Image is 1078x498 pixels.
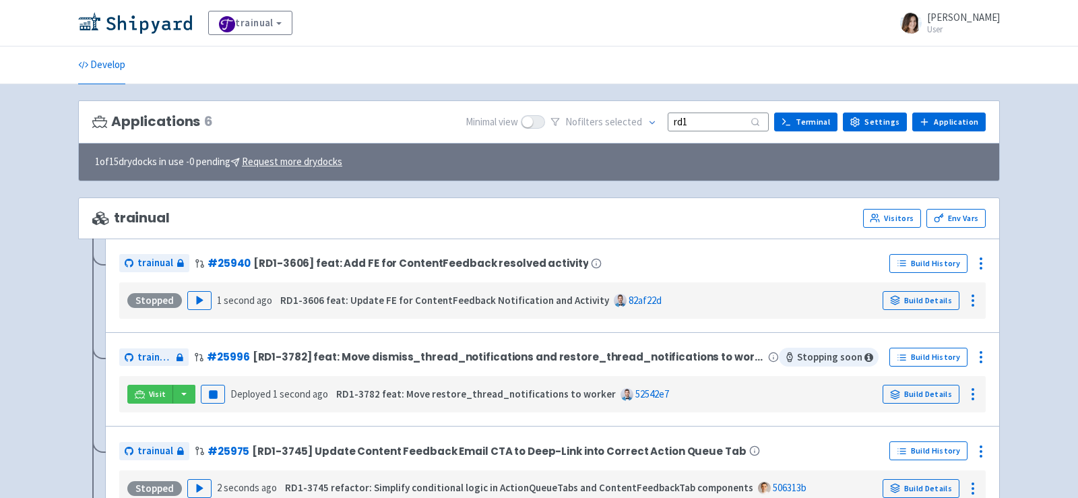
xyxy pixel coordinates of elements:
span: [RD1-3745] Update Content Feedback Email CTA to Deep-Link into Correct Action Queue Tab [252,445,746,457]
a: #25975 [208,444,249,458]
u: Request more drydocks [242,155,342,168]
a: trainual [119,254,189,272]
a: Terminal [774,113,837,131]
span: No filter s [565,115,642,130]
a: 82af22d [629,294,662,307]
h3: Applications [92,114,213,129]
a: 506313b [773,481,806,494]
a: trainual [208,11,292,35]
button: Pause [201,385,225,404]
strong: RD1-3606 feat: Update FE for ContentFeedback Notification and Activity [280,294,609,307]
span: selected [605,115,642,128]
time: 1 second ago [273,387,328,400]
a: trainual [119,442,189,460]
a: trainual [119,348,189,367]
span: trainual [137,350,172,365]
span: Deployed [230,387,328,400]
a: Settings [843,113,907,131]
span: Visit [149,389,166,400]
strong: RD1-3745 refactor: Simplify conditional logic in ActionQueueTabs and ContentFeedbackTab components [285,481,753,494]
a: Build History [889,254,968,273]
a: Visitors [863,209,921,228]
a: 52542e7 [635,387,669,400]
span: trainual [137,255,173,271]
span: Minimal view [466,115,518,130]
a: Build History [889,348,968,367]
small: User [927,25,1000,34]
span: 6 [204,114,213,129]
div: Stopped [127,293,182,308]
a: #25940 [208,256,251,270]
button: Play [187,291,212,310]
a: Application [912,113,986,131]
span: Stopping soon [779,348,879,367]
div: Stopped [127,481,182,496]
time: 1 second ago [217,294,272,307]
span: [PERSON_NAME] [927,11,1000,24]
a: Visit [127,385,173,404]
span: trainual [92,210,170,226]
span: 1 of 15 drydocks in use - 0 pending [95,154,342,170]
a: Build Details [883,479,959,498]
input: Search... [668,113,769,131]
a: Env Vars [926,209,986,228]
span: [RD1-3606] feat: Add FE for ContentFeedback resolved activity [253,257,588,269]
a: Build Details [883,385,959,404]
a: Build Details [883,291,959,310]
a: #25996 [207,350,249,364]
span: trainual [137,443,173,459]
time: 2 seconds ago [217,481,277,494]
a: Develop [78,46,125,84]
a: Build History [889,441,968,460]
strong: RD1-3782 feat: Move restore_thread_notifications to worker [336,387,616,400]
a: [PERSON_NAME] User [892,12,1000,34]
span: [RD1-3782] feat: Move dismiss_thread_notifications and restore_thread_notifications to worker [253,351,765,363]
img: Shipyard logo [78,12,192,34]
button: Play [187,479,212,498]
